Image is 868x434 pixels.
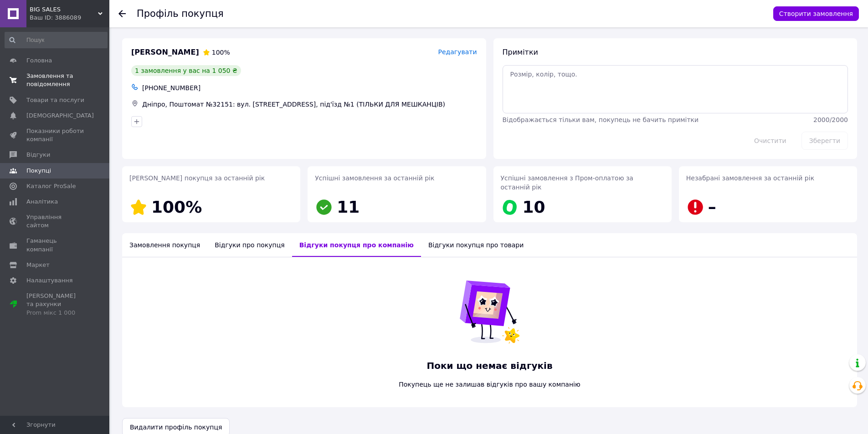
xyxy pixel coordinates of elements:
span: [DEMOGRAPHIC_DATA] [26,112,94,120]
span: BIG SALES [30,5,98,14]
button: Створити замовлення [773,6,859,21]
span: 2000 / 2000 [813,116,848,123]
span: 100% [212,49,230,56]
span: Відгуки [26,151,50,159]
span: Успішні замовлення з Пром-оплатою за останній рік [501,174,633,191]
div: Відгуки покупця про товари [421,233,531,257]
span: [PERSON_NAME] [131,47,199,58]
span: Налаштування [26,276,73,285]
span: Аналітика [26,198,58,206]
input: Пошук [5,32,108,48]
div: Відгуки про покупця [207,233,292,257]
span: Відображається тільки вам, покупець не бачить примітки [503,116,699,123]
span: Редагувати [438,48,477,56]
span: Незабрані замовлення за останній рік [686,174,814,182]
span: Покупець ще не залишав відгуків про вашу компанію [385,380,594,389]
div: Ваш ID: 3886089 [30,14,109,22]
div: Відгуки покупця про компанію [292,233,421,257]
span: 11 [337,198,360,216]
span: Примітки [503,48,538,56]
div: Замовлення покупця [122,233,207,257]
span: Замовлення та повідомлення [26,72,84,88]
span: Товари та послуги [26,96,84,104]
span: Гаманець компанії [26,237,84,253]
span: 100% [151,198,202,216]
img: Поки що немає відгуків [453,276,526,348]
span: Каталог ProSale [26,182,76,190]
span: [PERSON_NAME] покупця за останній рік [129,174,265,182]
span: [PERSON_NAME] та рахунки [26,292,84,317]
span: Управління сайтом [26,213,84,230]
div: 1 замовлення у вас на 1 050 ₴ [131,65,241,76]
h1: Профіль покупця [137,8,224,19]
span: Успішні замовлення за останній рік [315,174,434,182]
span: Показники роботи компанії [26,127,84,143]
span: Маркет [26,261,50,269]
div: [PHONE_NUMBER] [140,82,479,94]
div: Повернутися назад [118,9,126,18]
div: Дніпро, Поштомат №32151: вул. [STREET_ADDRESS], під'їзд №1 (ТІЛЬКИ ДЛЯ МЕШКАНЦІВ) [140,98,479,111]
span: Покупці [26,167,51,175]
span: 10 [523,198,545,216]
div: Prom мікс 1 000 [26,309,84,317]
span: Головна [26,56,52,65]
span: Поки що немає відгуків [385,359,594,373]
span: – [708,198,716,216]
